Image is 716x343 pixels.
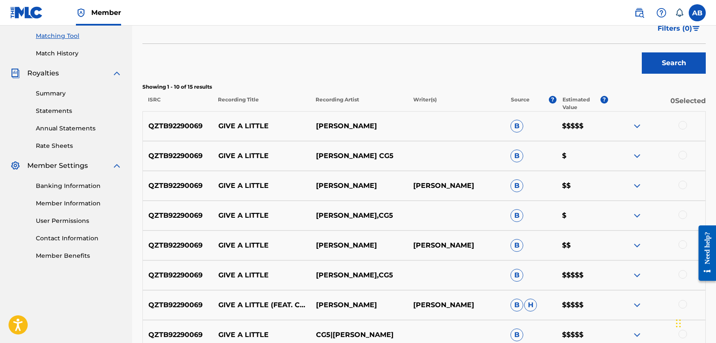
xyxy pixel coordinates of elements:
img: Royalties [10,68,20,78]
a: Matching Tool [36,32,122,40]
p: [PERSON_NAME],CG5 [310,270,407,280]
span: H [524,299,537,311]
span: B [510,120,523,133]
p: Recording Artist [310,96,408,111]
p: GIVE A LITTLE [213,121,310,131]
a: Member Benefits [36,251,122,260]
span: B [510,299,523,311]
p: GIVE A LITTLE [213,181,310,191]
p: [PERSON_NAME],CG5 [310,210,407,221]
p: $$ [557,181,608,191]
img: expand [632,151,642,161]
p: $ [557,210,608,221]
a: User Permissions [36,216,122,225]
p: Source [511,96,530,111]
span: Member Settings [27,161,88,171]
p: [PERSON_NAME] CG5 [310,151,407,161]
p: [PERSON_NAME] [408,240,505,251]
button: Search [642,52,706,74]
img: filter [693,26,700,31]
p: QZTB92290069 [143,151,213,161]
p: QZTB92290069 [143,270,213,280]
p: GIVE A LITTLE [213,330,310,340]
p: [PERSON_NAME] [310,181,407,191]
img: help [656,8,667,18]
p: QZTB92290069 [143,121,213,131]
p: $$ [557,240,608,251]
p: [PERSON_NAME] [310,240,407,251]
p: [PERSON_NAME] [310,300,407,310]
p: GIVE A LITTLE [213,151,310,161]
p: QZTB92290069 [143,181,213,191]
p: Estimated Value [562,96,601,111]
p: $$$$$ [557,121,608,131]
img: Member Settings [10,161,20,171]
span: Member [91,8,121,17]
p: QZTB92290069 [143,330,213,340]
p: [PERSON_NAME] [310,121,407,131]
a: Rate Sheets [36,141,122,150]
p: $ [557,151,608,161]
a: Match History [36,49,122,58]
span: Royalties [27,68,59,78]
p: Showing 1 - 10 of 15 results [142,83,706,91]
p: QZTB92290069 [143,300,213,310]
a: Summary [36,89,122,98]
div: Drag [676,311,681,336]
p: GIVE A LITTLE [213,210,310,221]
span: B [510,209,523,222]
a: Member Information [36,199,122,208]
iframe: Resource Center [692,218,716,288]
img: expand [112,161,122,171]
img: search [634,8,644,18]
a: Banking Information [36,182,122,190]
img: MLC Logo [10,6,43,19]
a: Contact Information [36,234,122,243]
p: [PERSON_NAME] [408,181,505,191]
p: $$$$$ [557,330,608,340]
span: ? [549,96,557,104]
p: Recording Title [212,96,310,111]
img: expand [632,270,642,280]
p: [PERSON_NAME] [408,300,505,310]
p: GIVE A LITTLE (FEAT. CG5) [213,300,310,310]
iframe: Chat Widget [673,302,716,343]
span: B [510,329,523,341]
button: Filters (0) [652,18,706,39]
p: QZTB92290069 [143,210,213,221]
span: B [510,239,523,252]
p: GIVE A LITTLE [213,240,310,251]
img: Top Rightsholder [76,8,86,18]
img: expand [632,210,642,221]
p: $$$$$ [557,300,608,310]
div: User Menu [689,4,706,21]
p: ISRC [142,96,212,111]
p: $$$$$ [557,270,608,280]
a: Public Search [631,4,648,21]
img: expand [632,240,642,251]
img: expand [632,121,642,131]
p: CG5|[PERSON_NAME] [310,330,407,340]
img: expand [112,68,122,78]
div: Notifications [675,9,684,17]
img: expand [632,330,642,340]
p: QZTB92290069 [143,240,213,251]
p: 0 Selected [608,96,706,111]
a: Annual Statements [36,124,122,133]
a: Statements [36,107,122,115]
p: Writer(s) [408,96,505,111]
span: Filters ( 0 ) [658,23,692,34]
span: B [510,150,523,162]
img: expand [632,181,642,191]
div: Help [653,4,670,21]
span: B [510,269,523,282]
p: GIVE A LITTLE [213,270,310,280]
img: expand [632,300,642,310]
span: ? [600,96,608,104]
span: B [510,179,523,192]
